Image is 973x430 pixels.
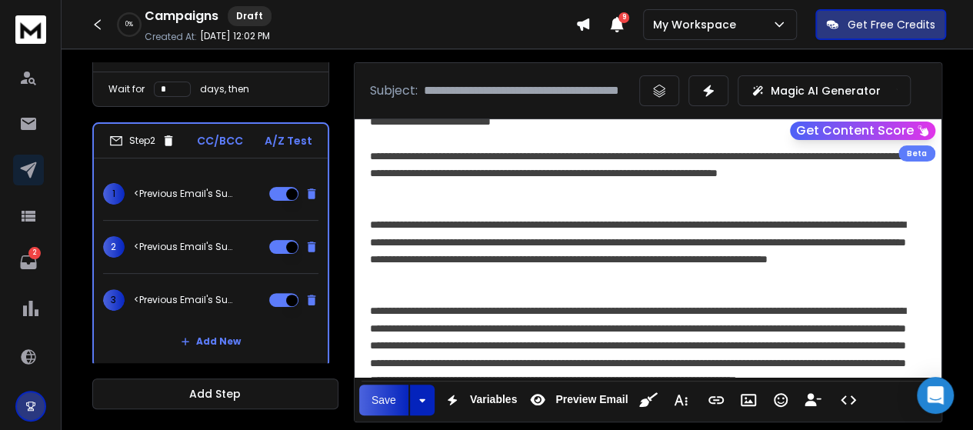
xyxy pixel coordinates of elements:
[552,393,631,406] span: Preview Email
[125,20,133,29] p: 0 %
[653,17,742,32] p: My Workspace
[109,134,175,148] div: Step 2
[13,247,44,278] a: 2
[15,15,46,44] img: logo
[766,385,795,415] button: Emoticons
[134,241,232,253] p: <Previous Email's Subject>
[618,12,629,23] span: 9
[197,133,243,148] p: CC/BCC
[28,247,41,259] p: 2
[666,385,695,415] button: More Text
[134,294,232,306] p: <Previous Email's Subject>
[200,83,249,95] p: days, then
[848,17,935,32] p: Get Free Credits
[108,83,145,95] p: Wait for
[359,385,408,415] button: Save
[734,385,763,415] button: Insert Image (Ctrl+P)
[917,377,954,414] div: Open Intercom Messenger
[265,133,312,148] p: A/Z Test
[771,83,881,98] p: Magic AI Generator
[898,145,935,162] div: Beta
[370,82,418,100] p: Subject:
[815,9,946,40] button: Get Free Credits
[103,236,125,258] span: 2
[834,385,863,415] button: Code View
[467,393,521,406] span: Variables
[438,385,521,415] button: Variables
[168,326,253,357] button: Add New
[145,7,218,25] h1: Campaigns
[523,385,631,415] button: Preview Email
[134,188,232,200] p: <Previous Email's Subject>
[145,31,197,43] p: Created At:
[790,122,935,140] button: Get Content Score
[200,30,270,42] p: [DATE] 12:02 PM
[701,385,731,415] button: Insert Link (Ctrl+K)
[103,183,125,205] span: 1
[634,385,663,415] button: Clean HTML
[92,378,338,409] button: Add Step
[738,75,911,106] button: Magic AI Generator
[228,6,272,26] div: Draft
[103,289,125,311] span: 3
[92,122,329,368] li: Step2CC/BCCA/Z Test1<Previous Email's Subject>2<Previous Email's Subject>3<Previous Email's Subje...
[798,385,828,415] button: Insert Unsubscribe Link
